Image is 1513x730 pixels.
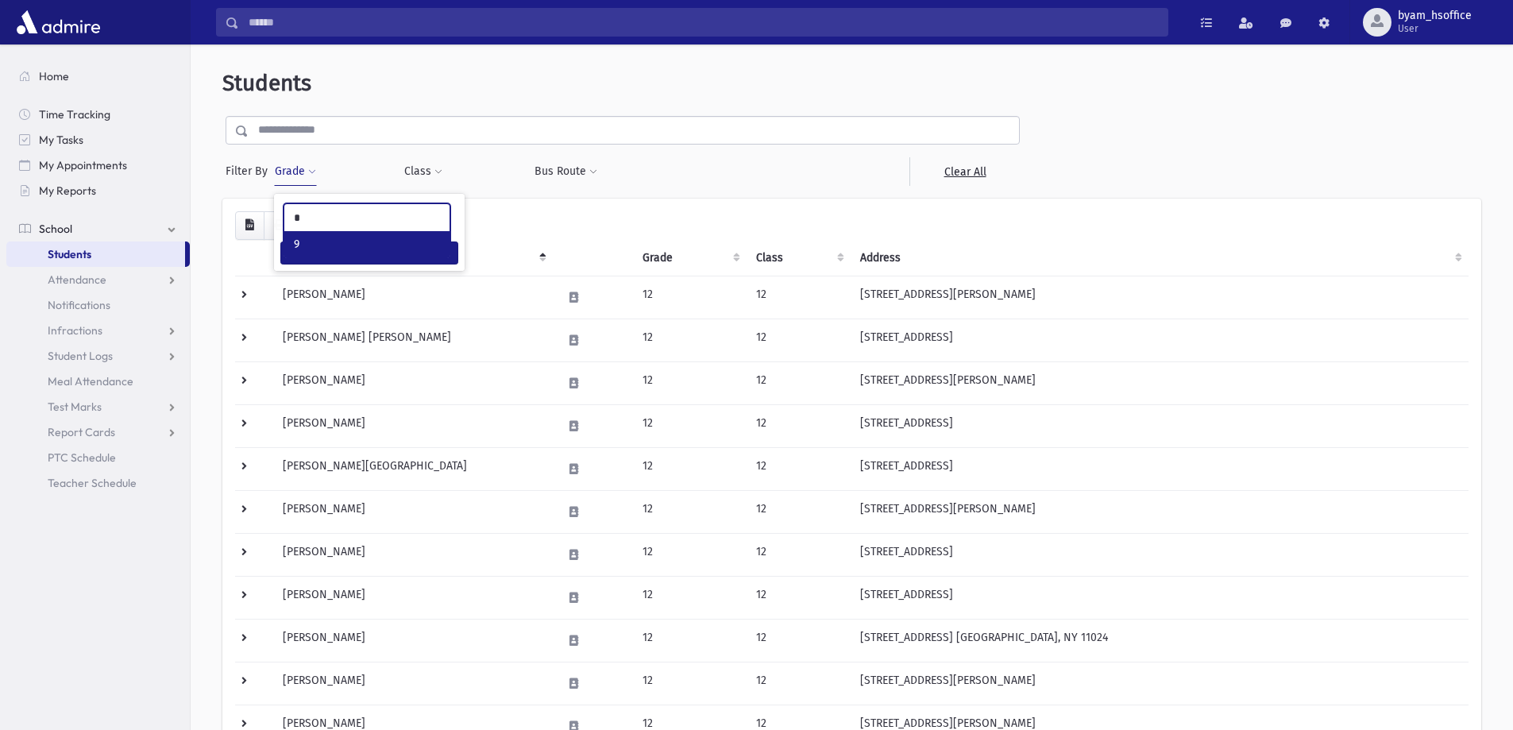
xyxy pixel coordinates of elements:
th: Address: activate to sort column ascending [851,240,1469,276]
td: 12 [633,276,747,319]
a: Time Tracking [6,102,190,127]
span: Notifications [48,298,110,312]
span: My Appointments [39,158,127,172]
td: [PERSON_NAME] [273,533,553,576]
li: 9 [284,231,450,257]
td: 12 [747,662,851,705]
span: School [39,222,72,236]
td: 12 [747,404,851,447]
td: [PERSON_NAME] [273,276,553,319]
th: Grade: activate to sort column ascending [633,240,747,276]
a: Test Marks [6,394,190,419]
a: Teacher Schedule [6,470,190,496]
span: Report Cards [48,425,115,439]
td: 12 [633,619,747,662]
span: My Reports [39,183,96,198]
img: AdmirePro [13,6,104,38]
td: 12 [747,619,851,662]
a: Home [6,64,190,89]
span: PTC Schedule [48,450,116,465]
td: 12 [633,361,747,404]
a: Notifications [6,292,190,318]
a: School [6,216,190,241]
span: Test Marks [48,400,102,414]
button: Print [264,211,295,240]
td: [STREET_ADDRESS] [851,319,1469,361]
a: PTC Schedule [6,445,190,470]
span: Filter By [226,163,274,180]
td: 12 [747,576,851,619]
a: My Appointments [6,153,190,178]
button: Grade [274,157,317,186]
td: [PERSON_NAME] [273,662,553,705]
a: Report Cards [6,419,190,445]
span: Home [39,69,69,83]
span: Students [222,70,311,96]
td: [PERSON_NAME] [273,404,553,447]
span: User [1398,22,1472,35]
a: Clear All [909,157,1020,186]
a: Infractions [6,318,190,343]
td: [PERSON_NAME][GEOGRAPHIC_DATA] [273,447,553,490]
td: 12 [633,576,747,619]
td: [PERSON_NAME] [273,619,553,662]
td: [STREET_ADDRESS][PERSON_NAME] [851,662,1469,705]
span: My Tasks [39,133,83,147]
td: 12 [747,276,851,319]
button: Bus Route [534,157,598,186]
a: Students [6,241,185,267]
span: Attendance [48,272,106,287]
td: 12 [747,490,851,533]
td: 12 [747,361,851,404]
td: [PERSON_NAME] [273,361,553,404]
input: Search [239,8,1168,37]
td: 12 [633,447,747,490]
td: [STREET_ADDRESS] [851,533,1469,576]
th: Class: activate to sort column ascending [747,240,851,276]
td: 12 [633,404,747,447]
span: byam_hsoffice [1398,10,1472,22]
span: Teacher Schedule [48,476,137,490]
span: Meal Attendance [48,374,133,388]
td: 12 [747,319,851,361]
td: [STREET_ADDRESS] [851,576,1469,619]
a: My Reports [6,178,190,203]
td: [PERSON_NAME] [PERSON_NAME] [273,319,553,361]
button: Class [403,157,443,186]
span: Infractions [48,323,102,338]
span: Students [48,247,91,261]
a: Meal Attendance [6,369,190,394]
td: [STREET_ADDRESS][PERSON_NAME] [851,276,1469,319]
td: [STREET_ADDRESS] [GEOGRAPHIC_DATA], NY 11024 [851,619,1469,662]
td: [PERSON_NAME] [273,490,553,533]
a: Attendance [6,267,190,292]
span: Student Logs [48,349,113,363]
button: CSV [235,211,264,240]
td: 12 [747,533,851,576]
button: Filter [280,241,458,265]
td: [STREET_ADDRESS] [851,404,1469,447]
span: Time Tracking [39,107,110,122]
a: My Tasks [6,127,190,153]
td: [PERSON_NAME] [273,576,553,619]
a: Student Logs [6,343,190,369]
td: [STREET_ADDRESS] [851,447,1469,490]
td: 12 [633,533,747,576]
td: 12 [747,447,851,490]
td: 12 [633,319,747,361]
td: 12 [633,490,747,533]
td: 12 [633,662,747,705]
td: [STREET_ADDRESS][PERSON_NAME] [851,361,1469,404]
td: [STREET_ADDRESS][PERSON_NAME] [851,490,1469,533]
